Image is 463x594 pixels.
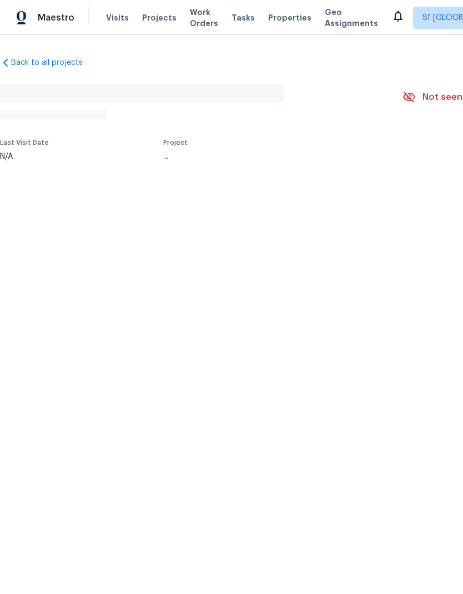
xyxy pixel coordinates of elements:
[190,7,218,29] span: Work Orders
[268,12,311,23] span: Properties
[163,139,188,146] span: Project
[142,12,177,23] span: Projects
[38,12,74,23] span: Maestro
[163,153,376,160] div: ...
[106,12,129,23] span: Visits
[325,7,378,29] span: Geo Assignments
[231,14,255,22] span: Tasks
